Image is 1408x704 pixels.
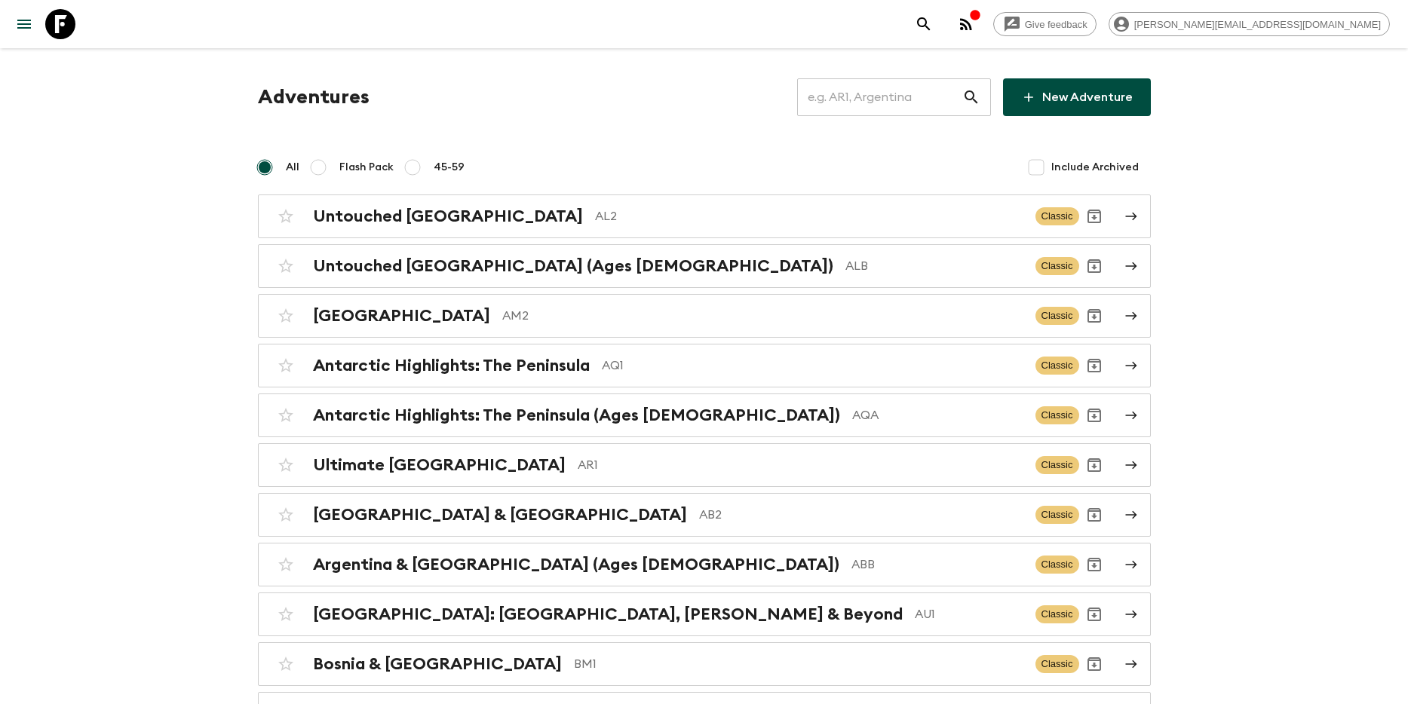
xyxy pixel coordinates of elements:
span: Flash Pack [339,160,394,175]
span: Classic [1035,406,1079,424]
h2: [GEOGRAPHIC_DATA] [313,306,490,326]
span: Classic [1035,655,1079,673]
span: Classic [1035,257,1079,275]
p: AR1 [578,456,1023,474]
button: Archive [1079,549,1109,580]
span: Classic [1035,307,1079,325]
h2: Bosnia & [GEOGRAPHIC_DATA] [313,654,562,674]
p: AQ1 [602,357,1023,375]
p: ABB [851,556,1023,574]
a: New Adventure [1003,78,1151,116]
h2: Untouched [GEOGRAPHIC_DATA] [313,207,583,226]
span: Classic [1035,357,1079,375]
h2: [GEOGRAPHIC_DATA] & [GEOGRAPHIC_DATA] [313,505,687,525]
span: All [286,160,299,175]
p: AL2 [595,207,1023,225]
h2: Antarctic Highlights: The Peninsula (Ages [DEMOGRAPHIC_DATA]) [313,406,840,425]
p: ALB [845,257,1023,275]
span: Classic [1035,506,1079,524]
a: Antarctic Highlights: The Peninsula (Ages [DEMOGRAPHIC_DATA])AQAClassicArchive [258,393,1151,437]
button: Archive [1079,201,1109,231]
button: Archive [1079,400,1109,430]
span: Give feedback [1017,19,1096,30]
a: Argentina & [GEOGRAPHIC_DATA] (Ages [DEMOGRAPHIC_DATA])ABBClassicArchive [258,543,1151,586]
button: Archive [1079,350,1109,381]
span: [PERSON_NAME][EMAIL_ADDRESS][DOMAIN_NAME] [1126,19,1389,30]
p: AQA [852,406,1023,424]
button: search adventures [909,9,939,39]
a: Untouched [GEOGRAPHIC_DATA] (Ages [DEMOGRAPHIC_DATA])ALBClassicArchive [258,244,1151,288]
span: Classic [1035,207,1079,225]
a: Give feedback [993,12,1097,36]
button: Archive [1079,251,1109,281]
span: 45-59 [434,160,465,175]
h2: Ultimate [GEOGRAPHIC_DATA] [313,455,566,475]
h2: Antarctic Highlights: The Peninsula [313,356,590,375]
button: menu [9,9,39,39]
a: Bosnia & [GEOGRAPHIC_DATA]BM1ClassicArchive [258,642,1151,686]
input: e.g. AR1, Argentina [797,76,962,118]
button: Archive [1079,500,1109,530]
div: [PERSON_NAME][EMAIL_ADDRESS][DOMAIN_NAME] [1109,12,1390,36]
a: [GEOGRAPHIC_DATA] & [GEOGRAPHIC_DATA]AB2ClassicArchive [258,493,1151,537]
a: Untouched [GEOGRAPHIC_DATA]AL2ClassicArchive [258,194,1151,238]
a: Ultimate [GEOGRAPHIC_DATA]AR1ClassicArchive [258,443,1151,487]
span: Classic [1035,456,1079,474]
p: BM1 [574,655,1023,673]
button: Archive [1079,649,1109,679]
h2: [GEOGRAPHIC_DATA]: [GEOGRAPHIC_DATA], [PERSON_NAME] & Beyond [313,605,903,624]
span: Classic [1035,605,1079,623]
h1: Adventures [258,82,370,112]
h2: Argentina & [GEOGRAPHIC_DATA] (Ages [DEMOGRAPHIC_DATA]) [313,555,839,574]
button: Archive [1079,301,1109,331]
span: Classic [1035,556,1079,574]
button: Archive [1079,599,1109,629]
a: Antarctic Highlights: The PeninsulaAQ1ClassicArchive [258,344,1151,387]
p: AU1 [915,605,1023,623]
p: AB2 [699,506,1023,524]
p: AM2 [502,307,1023,325]
h2: Untouched [GEOGRAPHIC_DATA] (Ages [DEMOGRAPHIC_DATA]) [313,256,833,276]
a: [GEOGRAPHIC_DATA]: [GEOGRAPHIC_DATA], [PERSON_NAME] & BeyondAU1ClassicArchive [258,592,1151,636]
span: Include Archived [1051,160,1139,175]
button: Archive [1079,450,1109,480]
a: [GEOGRAPHIC_DATA]AM2ClassicArchive [258,294,1151,338]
